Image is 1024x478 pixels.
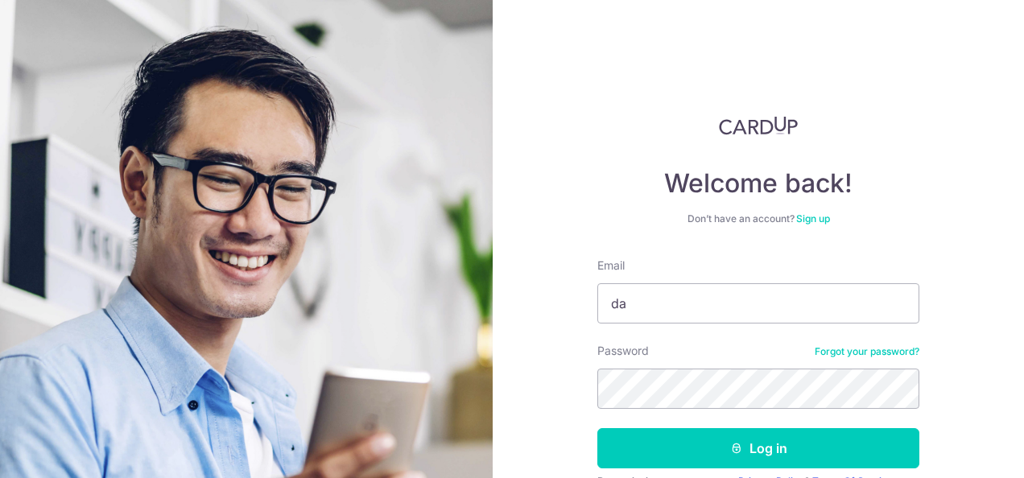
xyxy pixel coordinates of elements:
img: CardUp Logo [719,116,798,135]
label: Password [597,343,649,359]
button: Log in [597,428,919,468]
h4: Welcome back! [597,167,919,200]
label: Email [597,258,625,274]
a: Sign up [796,212,830,225]
div: Don’t have an account? [597,212,919,225]
a: Forgot your password? [815,345,919,358]
input: Enter your Email [597,283,919,323]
